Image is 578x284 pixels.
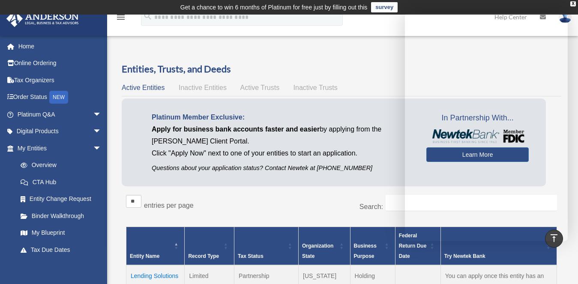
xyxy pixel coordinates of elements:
[12,191,110,208] a: Entity Change Request
[395,227,440,265] th: Federal Return Due Date: Activate to sort
[570,1,576,6] div: close
[234,227,299,265] th: Tax Status: Activate to sort
[143,12,153,21] i: search
[405,13,568,241] iframe: Chat Window
[6,140,110,157] a: My Entitiesarrow_drop_down
[359,203,383,210] label: Search:
[12,224,110,242] a: My Blueprint
[180,2,368,12] div: Get a chance to win 6 months of Platinum for free just by filling out this
[354,243,377,259] span: Business Purpose
[152,126,320,133] span: Apply for business bank accounts faster and easier
[152,163,413,173] p: Questions about your application status? Contact Newtek at [PHONE_NUMBER]
[293,84,338,91] span: Inactive Trusts
[6,38,114,55] a: Home
[93,106,110,123] span: arrow_drop_down
[371,2,398,12] a: survey
[6,123,114,140] a: Digital Productsarrow_drop_down
[12,173,110,191] a: CTA Hub
[152,123,413,147] p: by applying from the [PERSON_NAME] Client Portal.
[93,140,110,157] span: arrow_drop_down
[6,106,114,123] a: Platinum Q&Aarrow_drop_down
[152,111,413,123] p: Platinum Member Exclusive:
[126,227,185,265] th: Entity Name: Activate to invert sorting
[6,72,114,89] a: Tax Organizers
[299,227,350,265] th: Organization State: Activate to sort
[93,123,110,141] span: arrow_drop_down
[49,91,68,104] div: NEW
[179,84,227,91] span: Inactive Entities
[440,227,557,265] th: Try Newtek Bank : Activate to sort
[4,10,81,27] img: Anderson Advisors Platinum Portal
[185,227,234,265] th: Record Type: Activate to sort
[12,207,110,224] a: Binder Walkthrough
[240,84,280,91] span: Active Trusts
[6,55,114,72] a: Online Ordering
[144,202,194,209] label: entries per page
[152,147,413,159] p: Click "Apply Now" next to one of your entities to start an application.
[238,253,264,259] span: Tax Status
[399,233,427,259] span: Federal Return Due Date
[444,251,544,261] div: Try Newtek Bank
[302,243,333,259] span: Organization State
[122,63,561,76] h3: Entities, Trusts, and Deeds
[12,157,106,174] a: Overview
[116,12,126,22] i: menu
[122,84,165,91] span: Active Entities
[12,241,110,258] a: Tax Due Dates
[350,227,395,265] th: Business Purpose: Activate to sort
[130,253,159,259] span: Entity Name
[188,253,219,259] span: Record Type
[6,89,114,106] a: Order StatusNEW
[116,15,126,22] a: menu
